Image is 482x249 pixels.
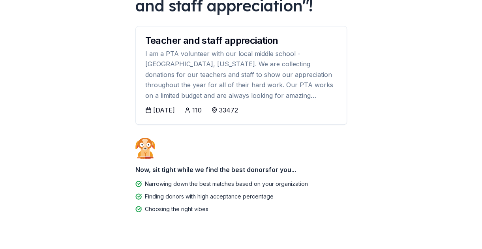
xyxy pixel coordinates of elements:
div: [DATE] [153,105,175,115]
div: 33472 [219,105,238,115]
img: Dog waiting patiently [135,137,155,159]
div: Teacher and staff appreciation [145,36,337,45]
div: 110 [192,105,202,115]
div: I am a PTA volunteer with our local middle school - [GEOGRAPHIC_DATA], [US_STATE]. We are collect... [145,49,337,101]
div: Narrowing down the best matches based on your organization [145,179,308,189]
div: Choosing the right vibes [145,204,208,214]
div: Finding donors with high acceptance percentage [145,192,274,201]
div: Now, sit tight while we find the best donors for you... [135,162,347,178]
